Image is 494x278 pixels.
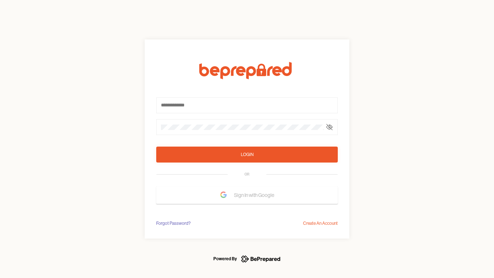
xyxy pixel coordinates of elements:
button: Sign In with Google [156,186,338,204]
div: Create An Account [303,220,338,227]
div: Login [241,151,254,158]
span: Sign In with Google [234,189,278,202]
div: Forgot Password? [156,220,191,227]
div: OR [244,172,250,177]
div: Powered By [213,254,237,263]
button: Login [156,147,338,163]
